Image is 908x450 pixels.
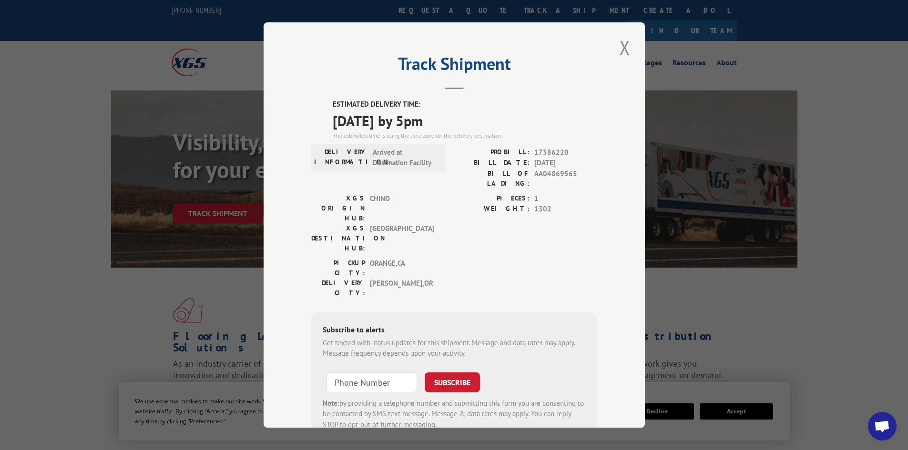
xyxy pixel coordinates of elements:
div: The estimated time is using the time zone for the delivery destination. [333,131,597,140]
span: 1302 [534,204,597,215]
strong: Note: [323,399,339,408]
label: BILL DATE: [454,158,530,169]
h2: Track Shipment [311,57,597,75]
div: Get texted with status updates for this shipment. Message and data rates may apply. Message frequ... [323,338,586,359]
div: by providing a telephone number and submitting this form you are consenting to be contacted by SM... [323,398,586,430]
span: [DATE] by 5pm [333,110,597,131]
span: CHINO [370,193,434,223]
span: ORANGE , CA [370,258,434,278]
button: SUBSCRIBE [425,372,480,392]
a: Open chat [868,412,897,440]
label: PICKUP CITY: [311,258,365,278]
label: PROBILL: [454,147,530,158]
span: Arrived at Destination Facility [373,147,437,169]
span: [GEOGRAPHIC_DATA] [370,223,434,253]
span: 1 [534,193,597,204]
label: XGS ORIGIN HUB: [311,193,365,223]
label: PIECES: [454,193,530,204]
span: 17386220 [534,147,597,158]
label: ESTIMATED DELIVERY TIME: [333,99,597,110]
button: Close modal [617,34,633,60]
label: DELIVERY INFORMATION: [314,147,368,169]
span: AA04869565 [534,169,597,189]
label: DELIVERY CITY: [311,278,365,298]
span: [PERSON_NAME] , OR [370,278,434,298]
span: [DATE] [534,158,597,169]
label: BILL OF LADING: [454,169,530,189]
div: Subscribe to alerts [323,324,586,338]
input: Phone Number [326,372,417,392]
label: WEIGHT: [454,204,530,215]
label: XGS DESTINATION HUB: [311,223,365,253]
